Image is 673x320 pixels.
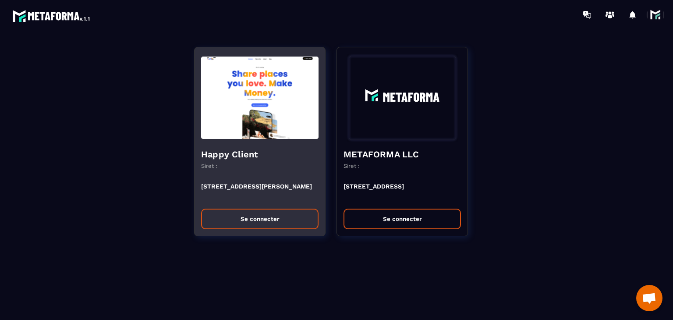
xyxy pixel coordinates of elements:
[344,183,461,202] p: [STREET_ADDRESS]
[201,183,319,202] p: [STREET_ADDRESS][PERSON_NAME]
[201,54,319,142] img: funnel-background
[201,148,319,160] h4: Happy Client
[636,285,662,311] a: Ouvrir le chat
[12,8,91,24] img: logo
[344,209,461,229] button: Se connecter
[344,54,461,142] img: funnel-background
[201,209,319,229] button: Se connecter
[201,163,217,169] p: Siret :
[344,163,360,169] p: Siret :
[344,148,461,160] h4: METAFORMA LLC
